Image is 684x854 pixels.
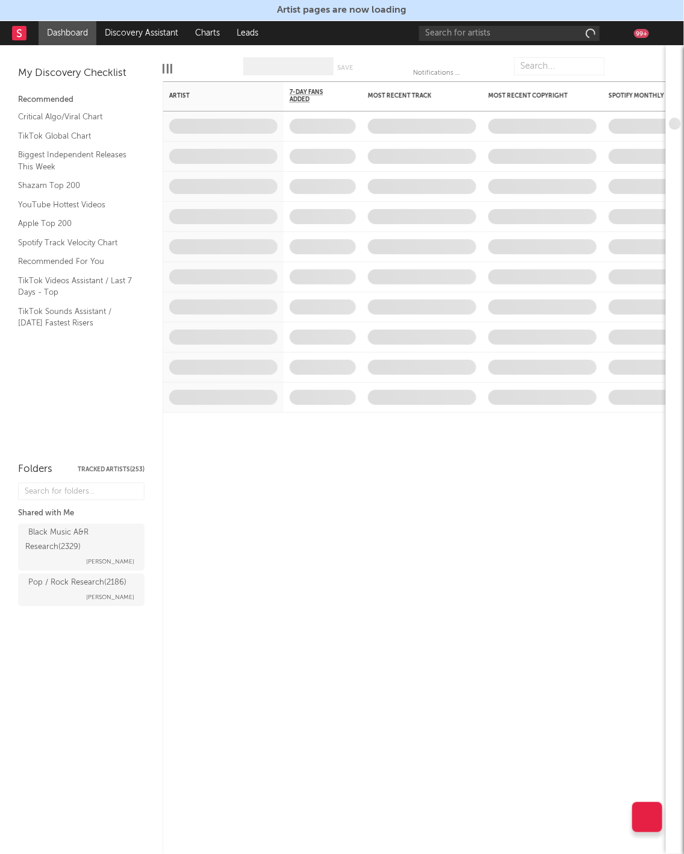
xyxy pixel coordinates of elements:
[18,66,145,81] div: My Discovery Checklist
[228,21,267,45] a: Leads
[290,89,338,103] span: 7-Day Fans Added
[25,526,134,554] div: Black Music A&R Research ( 2329 )
[18,217,132,230] a: Apple Top 200
[18,255,132,268] a: Recommended For You
[18,110,132,124] a: Critical Algo/Viral Chart
[18,179,132,192] a: Shazam Top 200
[187,21,228,45] a: Charts
[368,92,458,99] div: Most Recent Track
[18,236,132,250] a: Spotify Track Velocity Chart
[18,574,145,606] a: Pop / Rock Research(2186)[PERSON_NAME]
[277,5,406,15] span: Artist pages are now loading
[18,305,132,330] a: TikTok Sounds Assistant / [DATE] Fastest Risers
[163,51,172,86] div: Edit Columns
[413,66,461,81] div: Notifications (Artist)
[78,466,145,473] button: Tracked Artists(253)
[86,590,134,604] span: [PERSON_NAME]
[18,483,145,500] input: Search for folders...
[413,51,461,86] div: Notifications (Artist)
[488,92,579,99] div: Most Recent Copyright
[18,524,145,571] a: Black Music A&R Research(2329)[PERSON_NAME]
[18,130,132,143] a: TikTok Global Chart
[86,554,134,569] span: [PERSON_NAME]
[25,576,126,590] div: Pop / Rock Research ( 2186 )
[338,64,353,71] button: Save
[18,506,145,521] div: Shared with Me
[419,26,600,41] input: Search for artists
[96,21,187,45] a: Discovery Assistant
[18,93,145,107] div: Recommended
[18,274,132,299] a: TikTok Videos Assistant / Last 7 Days - Top
[18,462,52,477] div: Folders
[18,198,132,212] a: YouTube Hottest Videos
[169,92,260,99] div: Artist
[514,57,605,75] input: Search...
[39,21,96,45] a: Dashboard
[18,148,132,173] a: Biggest Independent Releases This Week
[634,29,649,38] div: 99 +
